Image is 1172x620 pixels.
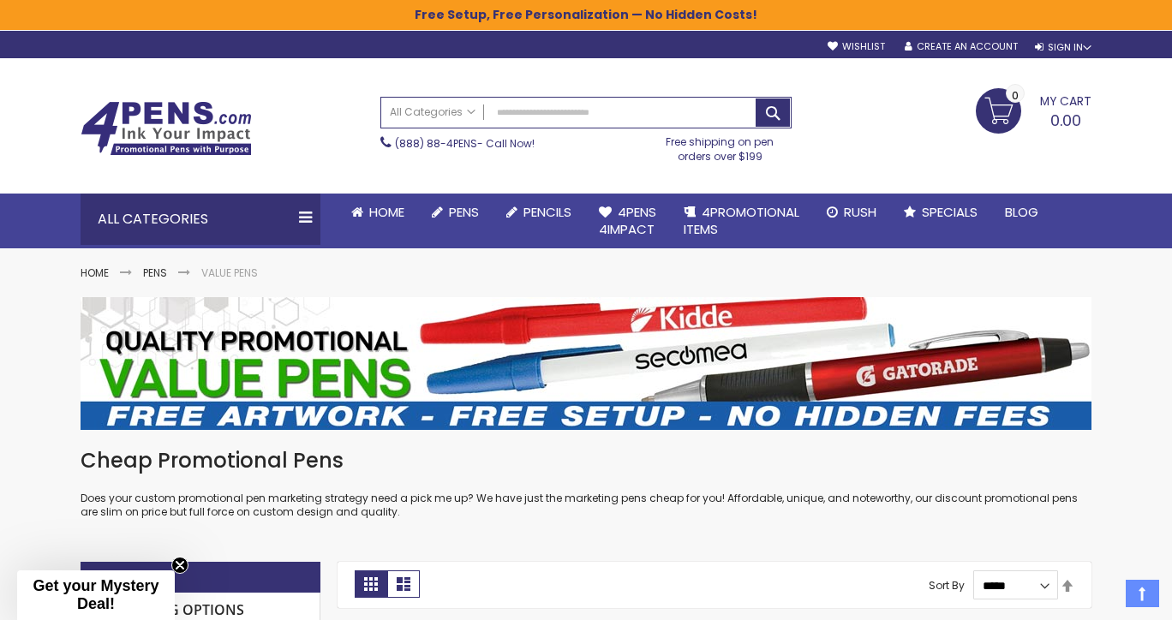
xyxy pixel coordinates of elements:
span: Home [369,203,404,221]
span: Pens [449,203,479,221]
h1: Cheap Promotional Pens [81,447,1091,474]
img: 4Pens Custom Pens and Promotional Products [81,101,252,156]
span: Blog [1005,203,1038,221]
span: Get your Mystery Deal! [33,577,158,612]
a: 0.00 0 [976,88,1091,131]
div: Get your Mystery Deal!Close teaser [17,570,175,620]
span: 0 [1012,87,1019,104]
div: Does your custom promotional pen marketing strategy need a pick me up? We have just the marketing... [81,447,1091,520]
a: All Categories [381,98,484,126]
a: Home [81,265,109,280]
strong: Filter [98,568,140,587]
span: 4PROMOTIONAL ITEMS [684,203,799,238]
a: 4PROMOTIONALITEMS [670,194,813,249]
div: Sign In [1035,41,1091,54]
span: Rush [844,203,876,221]
span: Specials [922,203,978,221]
button: Close teaser [171,557,188,574]
span: All Categories [390,105,475,119]
a: Pens [418,194,493,231]
span: Pencils [523,203,571,221]
strong: Grid [355,570,387,598]
a: Create an Account [905,40,1018,53]
a: (888) 88-4PENS [395,136,477,151]
a: Specials [890,194,991,231]
a: Blog [991,194,1052,231]
span: 4Pens 4impact [599,203,656,238]
a: Home [338,194,418,231]
iframe: Google Customer Reviews [1031,574,1172,620]
img: Value Pens [81,297,1091,430]
span: 0.00 [1050,110,1081,131]
label: Sort By [929,578,965,593]
a: Pencils [493,194,585,231]
a: Rush [813,194,890,231]
span: - Call Now! [395,136,535,151]
a: Wishlist [828,40,885,53]
div: All Categories [81,194,320,245]
a: 4Pens4impact [585,194,670,249]
div: Free shipping on pen orders over $199 [649,128,792,163]
strong: Value Pens [201,265,258,280]
a: Pens [143,265,167,280]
